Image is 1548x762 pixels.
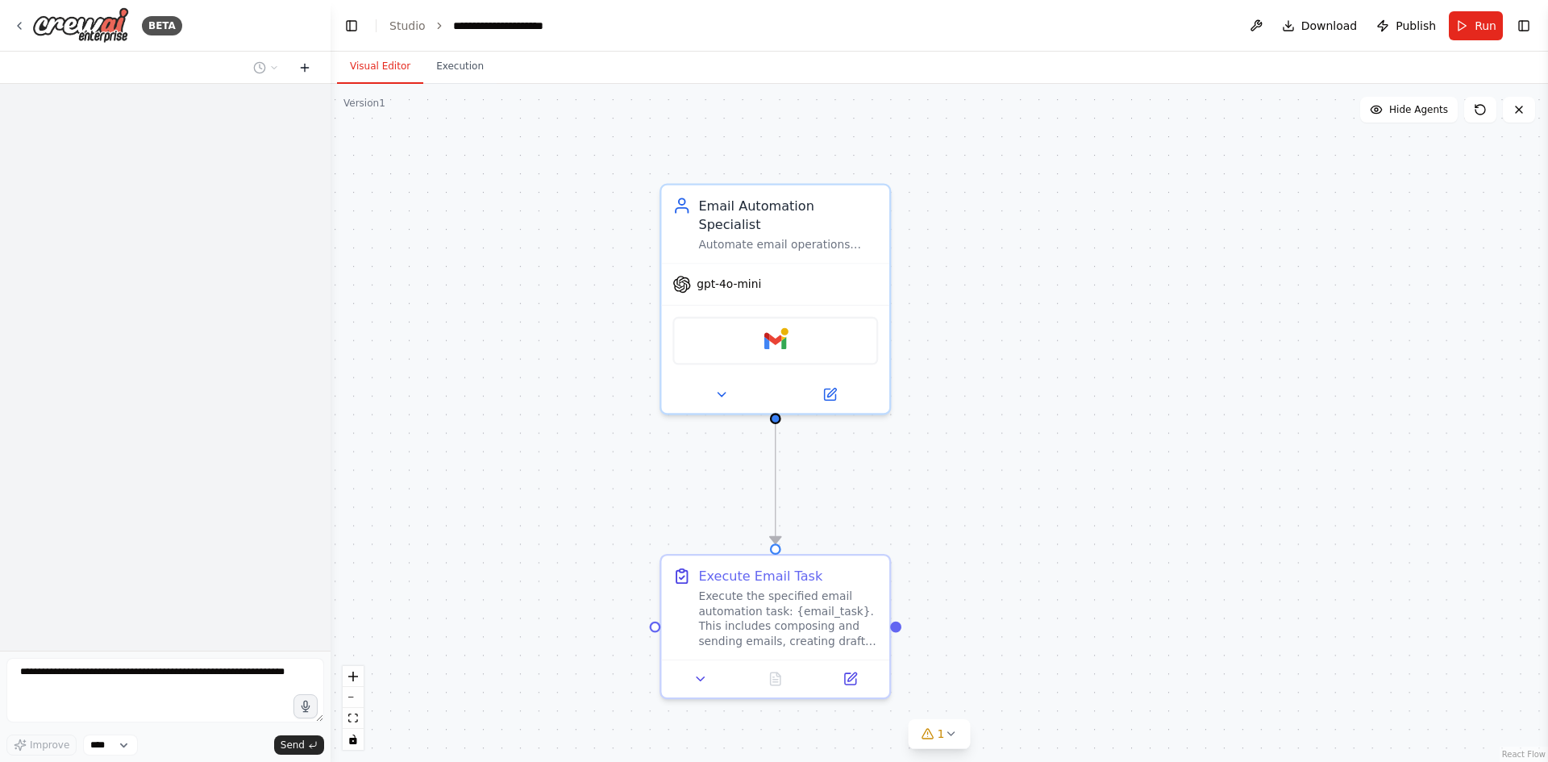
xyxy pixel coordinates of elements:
[343,687,364,708] button: zoom out
[1360,97,1458,123] button: Hide Agents
[698,589,878,649] div: Execute the specified email automation task: {email_task}. This includes composing and sending em...
[1301,18,1358,34] span: Download
[343,97,385,110] div: Version 1
[938,726,945,742] span: 1
[337,50,423,84] button: Visual Editor
[343,708,364,729] button: fit view
[293,694,318,718] button: Click to speak your automation idea
[30,739,69,752] span: Improve
[697,277,761,291] span: gpt-4o-mini
[1502,750,1546,759] a: React Flow attribution
[274,735,324,755] button: Send
[343,729,364,750] button: toggle interactivity
[818,668,882,690] button: Open in side panel
[698,197,878,234] div: Email Automation Specialist
[343,666,364,687] button: zoom in
[6,735,77,756] button: Improve
[698,237,878,252] div: Automate email operations including sending emails, creating drafts, and searching for emails bas...
[1475,18,1496,34] span: Run
[389,19,426,32] a: Studio
[1389,103,1448,116] span: Hide Agents
[389,18,577,34] nav: breadcrumb
[423,50,497,84] button: Execution
[281,739,305,752] span: Send
[1513,15,1535,37] button: Show right sidebar
[660,183,891,414] div: Email Automation SpecialistAutomate email operations including sending emails, creating drafts, a...
[1275,11,1364,40] button: Download
[292,58,318,77] button: Start a new chat
[1449,11,1503,40] button: Run
[909,719,971,749] button: 1
[660,554,891,699] div: Execute Email TaskExecute the specified email automation task: {email_task}. This includes compos...
[340,15,363,37] button: Hide left sidebar
[766,406,784,543] g: Edge from 8219a51b-8a9a-4c85-9330-9f7d0c2bacec to e31f4a34-34ba-4551-bd85-83a9b9eb6b25
[777,384,882,406] button: Open in side panel
[32,7,129,44] img: Logo
[736,668,814,690] button: No output available
[142,16,182,35] div: BETA
[343,666,364,750] div: React Flow controls
[1370,11,1442,40] button: Publish
[247,58,285,77] button: Switch to previous chat
[764,330,787,352] img: Gmail
[1396,18,1436,34] span: Publish
[698,567,822,585] div: Execute Email Task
